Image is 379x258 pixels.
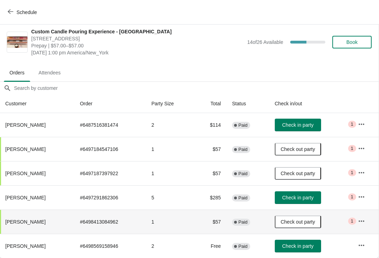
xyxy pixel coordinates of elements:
td: $285 [194,185,226,210]
span: Check in party [282,243,313,249]
input: Search by customer [14,82,379,94]
span: [PERSON_NAME] [5,171,46,176]
th: Party Size [146,94,194,113]
button: Check in party [275,191,321,204]
td: $57 [194,210,226,234]
span: Paid [238,244,247,249]
th: Check in/out [269,94,352,113]
span: 1 [351,170,353,176]
span: [STREET_ADDRESS] [31,35,244,42]
td: 1 [146,210,194,234]
td: # 6497187397922 [74,161,146,185]
span: Check out party [281,171,315,176]
span: Attendees [33,66,66,79]
span: Check out party [281,146,315,152]
span: Check out party [281,219,315,225]
td: $114 [194,113,226,137]
span: [DATE] 1:00 pm America/New_York [31,49,244,56]
button: Check out party [275,167,321,180]
td: # 6497184547106 [74,137,146,161]
span: 1 [351,194,353,200]
td: # 6497291862306 [74,185,146,210]
td: 2 [146,113,194,137]
button: Check out party [275,216,321,228]
span: 1 [351,218,353,224]
span: 1 [351,121,353,127]
span: Check in party [282,122,313,128]
span: [PERSON_NAME] [5,146,46,152]
span: [PERSON_NAME] [5,243,46,249]
td: 1 [146,137,194,161]
span: Orders [4,66,30,79]
td: $57 [194,161,226,185]
span: Paid [238,219,247,225]
img: Custom Candle Pouring Experience - Fort Lauderdale [7,37,27,48]
span: [PERSON_NAME] [5,195,46,200]
th: Order [74,94,146,113]
span: Schedule [16,9,37,15]
span: Book [346,39,358,45]
button: Check in party [275,119,321,131]
td: # 6487516381474 [74,113,146,137]
td: 1 [146,161,194,185]
td: 5 [146,185,194,210]
span: 1 [351,146,353,151]
button: Book [332,36,372,48]
span: [PERSON_NAME] [5,219,46,225]
td: # 6498413084962 [74,210,146,234]
span: Paid [238,147,247,152]
span: Paid [238,195,247,201]
span: Custom Candle Pouring Experience - [GEOGRAPHIC_DATA] [31,28,244,35]
button: Check in party [275,240,321,252]
td: 2 [146,234,194,258]
th: Status [226,94,269,113]
th: Total [194,94,226,113]
span: Paid [238,123,247,128]
span: Prepay | $57.00–$57.00 [31,42,244,49]
td: $57 [194,137,226,161]
span: 14 of 26 Available [247,39,283,45]
span: Check in party [282,195,313,200]
span: Paid [238,171,247,177]
td: Free [194,234,226,258]
td: # 6498569158946 [74,234,146,258]
button: Schedule [4,6,42,19]
span: [PERSON_NAME] [5,122,46,128]
button: Check out party [275,143,321,156]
